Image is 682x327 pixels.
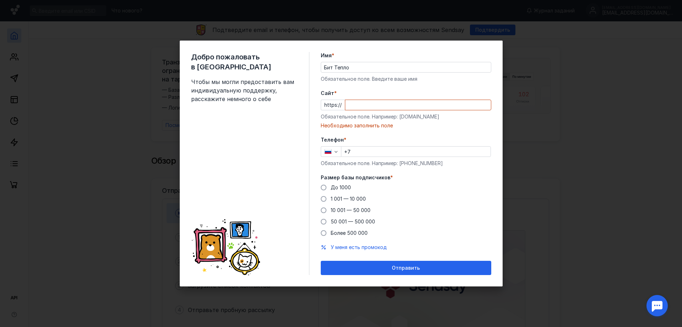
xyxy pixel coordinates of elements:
div: Обязательное поле. Введите ваше имя [321,75,491,83]
div: Обязательное поле. Например: [PHONE_NUMBER] [321,160,491,167]
span: Чтобы мы могли предоставить вам индивидуальную поддержку, расскажите немного о себе [191,78,298,103]
div: Обязательное поле. Например: [DOMAIN_NAME] [321,113,491,120]
span: Более 500 000 [331,230,368,236]
span: До 1000 [331,184,351,190]
span: 10 001 — 50 000 [331,207,370,213]
span: Имя [321,52,332,59]
span: Cайт [321,90,334,97]
span: Размер базы подписчиков [321,174,390,181]
button: У меня есть промокод [331,244,387,251]
span: 1 001 — 10 000 [331,196,366,202]
button: Отправить [321,261,491,275]
span: 50 001 — 500 000 [331,218,375,225]
span: Отправить [392,265,420,271]
span: У меня есть промокод [331,244,387,250]
div: Необходимо заполнить поле [321,122,491,129]
span: Добро пожаловать в [GEOGRAPHIC_DATA] [191,52,298,72]
span: Телефон [321,136,344,143]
